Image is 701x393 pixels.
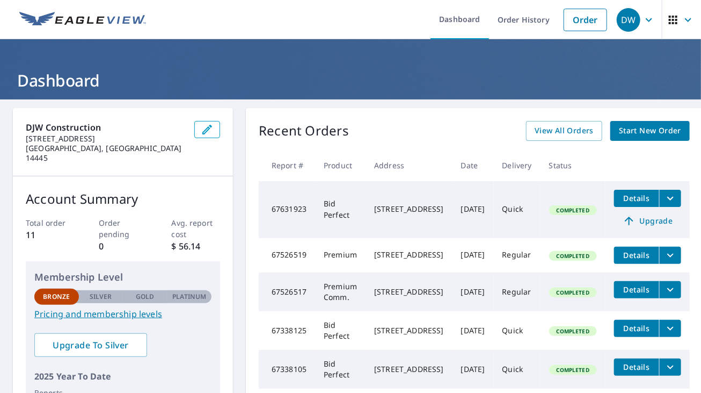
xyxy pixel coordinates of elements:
td: Quick [494,311,541,350]
th: Delivery [494,149,541,181]
td: 67338125 [259,311,315,350]
div: [STREET_ADDRESS] [374,249,443,260]
div: [STREET_ADDRESS] [374,287,443,297]
td: 67338105 [259,350,315,389]
p: Platinum [172,292,206,302]
p: Recent Orders [259,121,349,141]
p: 2025 Year To Date [34,370,211,383]
th: Status [541,149,605,181]
button: filesDropdownBtn-67338105 [659,359,681,376]
td: [DATE] [452,238,494,273]
div: [STREET_ADDRESS] [374,364,443,375]
td: 67631923 [259,181,315,238]
td: [DATE] [452,311,494,350]
span: Details [620,193,653,203]
p: [GEOGRAPHIC_DATA], [GEOGRAPHIC_DATA] 14445 [26,144,186,163]
td: 67526517 [259,273,315,311]
th: Report # [259,149,315,181]
button: filesDropdownBtn-67631923 [659,190,681,207]
a: Upgrade [614,212,681,230]
p: Bronze [43,292,70,302]
button: detailsBtn-67526517 [614,281,659,298]
a: Start New Order [610,121,690,141]
td: 67526519 [259,238,315,273]
p: DJW Construction [26,121,186,134]
a: Pricing and membership levels [34,308,211,320]
img: EV Logo [19,12,146,28]
div: [STREET_ADDRESS] [374,204,443,215]
span: Details [620,284,653,295]
p: [STREET_ADDRESS] [26,134,186,144]
button: filesDropdownBtn-67338125 [659,320,681,337]
th: Address [366,149,452,181]
span: View All Orders [535,124,594,138]
td: [DATE] [452,273,494,311]
h1: Dashboard [13,69,688,91]
span: Details [620,323,653,333]
td: Quick [494,350,541,389]
button: detailsBtn-67338105 [614,359,659,376]
button: detailsBtn-67631923 [614,190,659,207]
p: 11 [26,228,75,241]
button: filesDropdownBtn-67526519 [659,247,681,264]
td: Bid Perfect [315,311,366,350]
span: Completed [550,289,596,296]
td: [DATE] [452,350,494,389]
span: Completed [550,366,596,374]
th: Date [452,149,494,181]
td: [DATE] [452,181,494,238]
span: Details [620,250,653,260]
button: detailsBtn-67338125 [614,320,659,337]
td: Regular [494,273,541,311]
p: Avg. report cost [172,217,221,240]
td: Premium [315,238,366,273]
button: detailsBtn-67526519 [614,247,659,264]
th: Product [315,149,366,181]
span: Upgrade To Silver [43,339,138,351]
p: Account Summary [26,189,220,209]
button: filesDropdownBtn-67526517 [659,281,681,298]
td: Bid Perfect [315,181,366,238]
p: Gold [136,292,154,302]
p: Total order [26,217,75,228]
p: Order pending [99,217,148,240]
p: 0 [99,240,148,253]
td: Premium Comm. [315,273,366,311]
a: View All Orders [526,121,602,141]
div: DW [617,8,640,32]
td: Regular [494,238,541,273]
p: Membership Level [34,270,211,284]
span: Completed [550,252,596,260]
span: Start New Order [619,124,681,138]
td: Bid Perfect [315,350,366,389]
p: Silver [90,292,112,302]
div: [STREET_ADDRESS] [374,325,443,336]
span: Upgrade [620,215,675,227]
span: Completed [550,206,596,214]
span: Completed [550,327,596,335]
a: Order [564,9,607,31]
p: $ 56.14 [172,240,221,253]
td: Quick [494,181,541,238]
a: Upgrade To Silver [34,333,147,357]
span: Details [620,362,653,372]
